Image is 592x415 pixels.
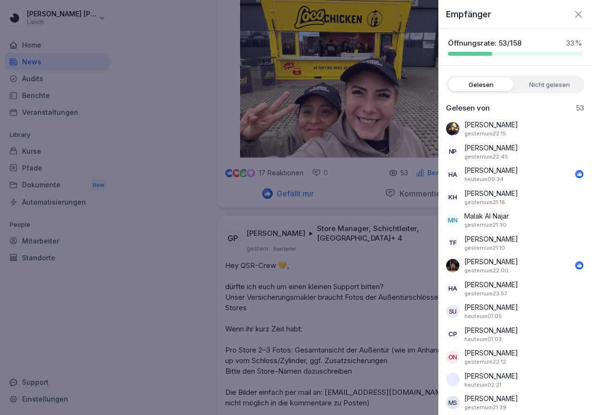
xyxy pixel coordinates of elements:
p: [PERSON_NAME] [464,302,518,312]
p: 12. September 2025 um 01:05 [464,312,502,320]
p: [PERSON_NAME] [464,393,518,403]
img: like [576,171,583,178]
div: MS [446,396,459,409]
p: [PERSON_NAME] [464,348,518,358]
p: 11. September 2025 um 22:15 [464,130,506,138]
label: Nicht gelesen [517,78,582,91]
img: like [576,262,583,269]
div: ON [446,350,459,364]
div: KH [446,190,459,204]
p: [PERSON_NAME] [464,234,518,244]
p: 11. September 2025 um 21:39 [464,403,507,412]
div: MN [446,213,459,227]
div: HA [446,168,459,181]
img: gq6jiwkat9wmwctfmwqffveh.png [446,259,459,272]
p: Empfänger [446,8,491,21]
div: TF [446,236,459,249]
p: 12. September 2025 um 09:34 [464,175,504,183]
p: 33 % [566,38,582,48]
p: Malak Al Najar [464,211,509,221]
p: 11. September 2025 um 21:18 [464,198,505,207]
p: 12. September 2025 um 01:03 [464,335,502,343]
p: Gelesen von [446,103,490,113]
p: 11. September 2025 um 22:00 [464,267,508,275]
p: 11. September 2025 um 22:12 [464,358,506,366]
p: [PERSON_NAME] [464,120,518,130]
img: m4nh1onisuij1abk8mrks5qt.png [446,122,459,135]
p: [PERSON_NAME] [464,325,518,335]
div: CP [446,327,459,341]
p: [PERSON_NAME] [464,165,518,175]
img: l5aexj2uen8fva72jjw1hczl.png [446,373,459,386]
p: 12. September 2025 um 02:21 [464,381,501,389]
div: NP [446,145,459,158]
p: 11. September 2025 um 21:10 [464,244,505,252]
div: HA [446,281,459,295]
p: [PERSON_NAME] [464,280,518,290]
p: 11. September 2025 um 22:45 [464,153,508,161]
div: SU [446,305,459,318]
p: [PERSON_NAME] [464,143,518,153]
p: [PERSON_NAME] [464,188,518,198]
p: 53 [576,103,584,113]
p: [PERSON_NAME] [464,371,518,381]
p: 11. September 2025 um 21:30 [464,221,507,229]
p: [PERSON_NAME] [464,256,518,267]
p: 11. September 2025 um 23:57 [464,290,507,298]
label: Gelesen [448,78,513,91]
p: Öffnungsrate: 53/158 [448,38,521,48]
